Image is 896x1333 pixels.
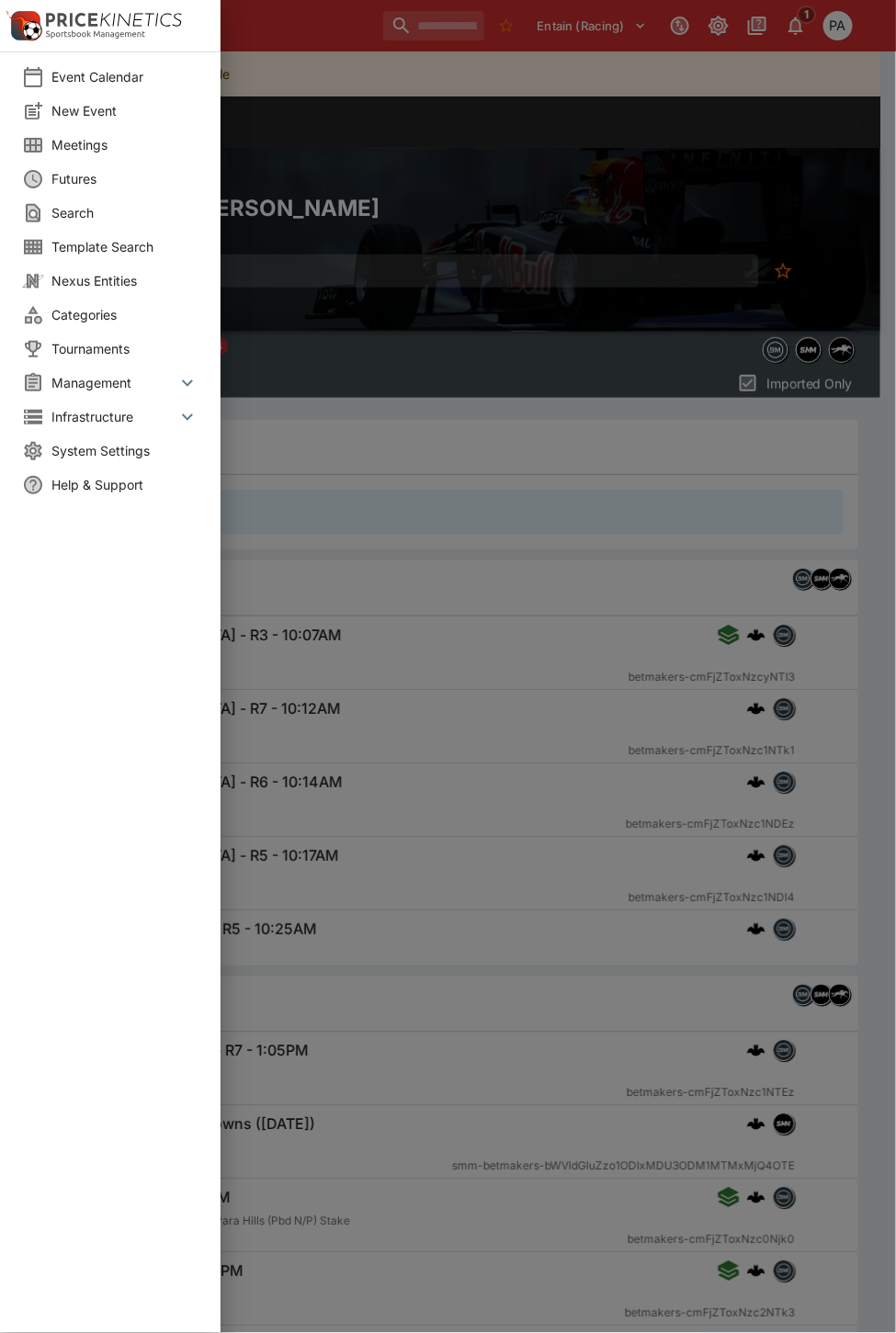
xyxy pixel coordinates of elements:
span: Meetings [51,135,198,154]
span: Template Search [51,237,198,256]
span: Nexus Entities [51,271,198,290]
span: Management [51,373,176,392]
span: Futures [51,169,198,188]
span: Event Calendar [51,67,198,86]
img: PriceKinetics Logo [6,7,42,44]
span: New Event [51,101,198,120]
img: Sportsbook Management [46,30,145,39]
span: Tournaments [51,339,198,358]
span: Categories [51,305,198,324]
span: Infrastructure [51,407,176,426]
span: Search [51,203,198,222]
span: System Settings [51,441,198,460]
span: Help & Support [51,475,198,494]
img: PriceKinetics [46,13,182,27]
